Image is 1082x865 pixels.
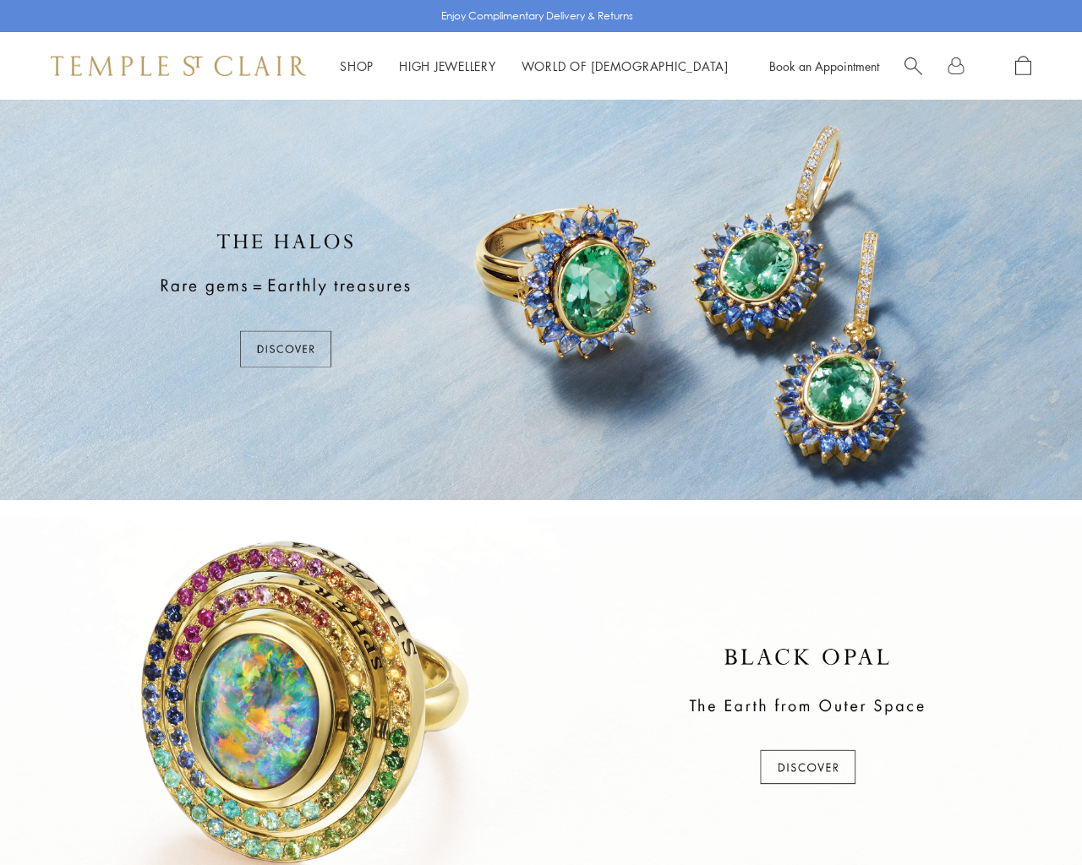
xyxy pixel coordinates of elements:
[441,8,633,24] p: Enjoy Complimentary Delivery & Returns
[769,57,879,74] a: Book an Appointment
[340,57,374,74] a: ShopShop
[399,57,496,74] a: High JewelleryHigh Jewellery
[1015,56,1031,77] a: Open Shopping Bag
[51,56,306,76] img: Temple St. Clair
[340,56,729,77] nav: Main navigation
[522,57,729,74] a: World of [DEMOGRAPHIC_DATA]World of [DEMOGRAPHIC_DATA]
[904,56,922,77] a: Search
